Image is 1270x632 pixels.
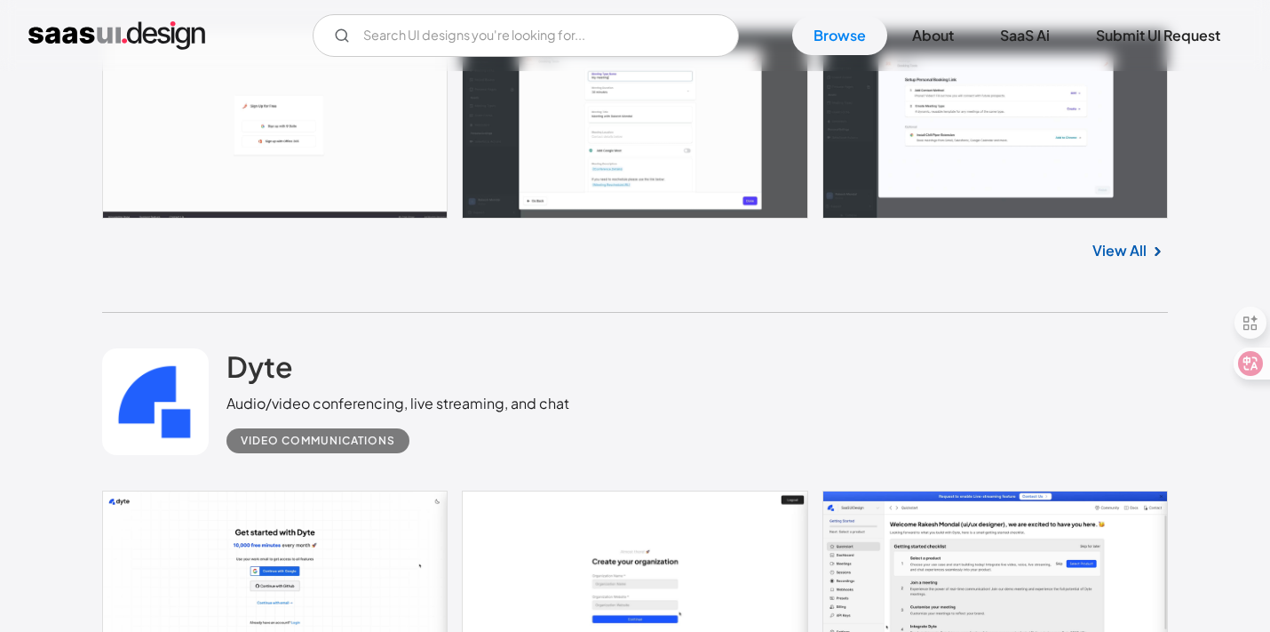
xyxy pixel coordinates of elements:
[792,16,887,55] a: Browse
[241,430,395,452] div: Video Communications
[891,16,975,55] a: About
[226,348,293,384] h2: Dyte
[979,16,1071,55] a: SaaS Ai
[226,393,569,414] div: Audio/video conferencing, live streaming, and chat
[28,21,205,50] a: home
[1075,16,1242,55] a: Submit UI Request
[226,348,293,393] a: Dyte
[313,14,739,57] form: Email Form
[313,14,739,57] input: Search UI designs you're looking for...
[1092,240,1147,261] a: View All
